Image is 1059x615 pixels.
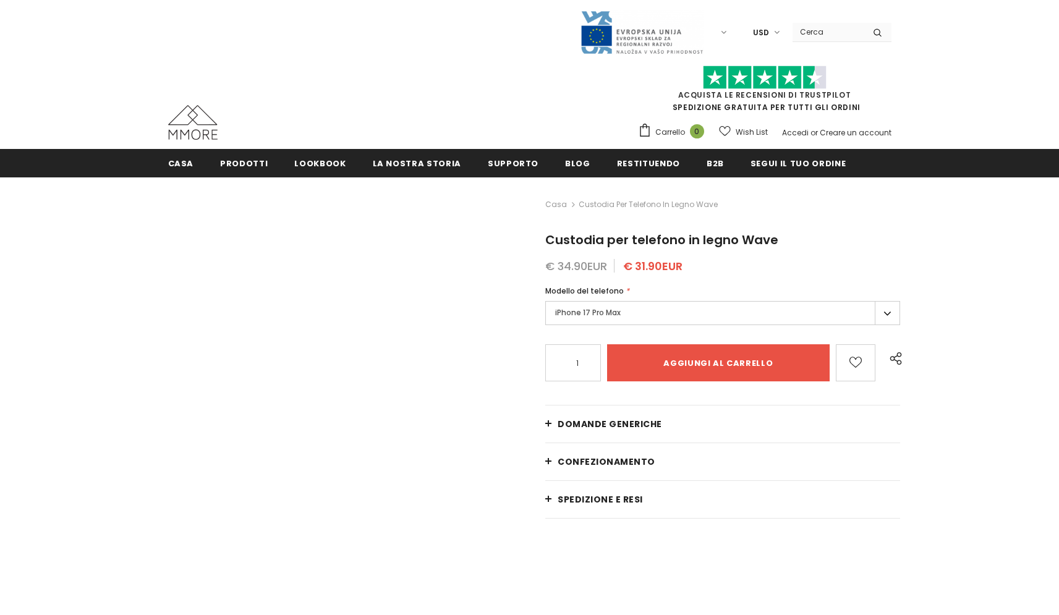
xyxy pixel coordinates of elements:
span: 0 [690,124,704,138]
span: Blog [565,158,590,169]
span: Wish List [736,126,768,138]
span: USD [753,27,769,39]
a: Carrello 0 [638,123,710,142]
img: Javni Razpis [580,10,704,55]
span: Domande generiche [558,418,662,430]
a: Restituendo [617,149,680,177]
img: Fidati di Pilot Stars [703,66,827,90]
span: Segui il tuo ordine [751,158,846,169]
a: Casa [545,197,567,212]
a: Accedi [782,127,809,138]
input: Search Site [793,23,864,41]
span: Casa [168,158,194,169]
a: B2B [707,149,724,177]
span: Spedizione e resi [558,493,643,506]
span: Lookbook [294,158,346,169]
span: Carrello [655,126,685,138]
a: CONFEZIONAMENTO [545,443,900,480]
a: Javni Razpis [580,27,704,37]
span: supporto [488,158,538,169]
span: CONFEZIONAMENTO [558,456,655,468]
span: € 31.90EUR [623,258,683,274]
span: B2B [707,158,724,169]
span: Custodia per telefono in legno Wave [545,231,778,248]
a: Acquista le recensioni di TrustPilot [678,90,851,100]
span: or [810,127,818,138]
a: Domande generiche [545,405,900,443]
a: Blog [565,149,590,177]
span: La nostra storia [373,158,461,169]
span: € 34.90EUR [545,258,607,274]
span: Restituendo [617,158,680,169]
a: Prodotti [220,149,268,177]
label: iPhone 17 Pro Max [545,301,900,325]
a: Lookbook [294,149,346,177]
a: supporto [488,149,538,177]
a: Wish List [719,121,768,143]
a: Creare un account [820,127,891,138]
input: Aggiungi al carrello [607,344,829,381]
a: La nostra storia [373,149,461,177]
a: Casa [168,149,194,177]
a: Segui il tuo ordine [751,149,846,177]
span: SPEDIZIONE GRATUITA PER TUTTI GLI ORDINI [638,71,891,112]
span: Modello del telefono [545,286,624,296]
span: Prodotti [220,158,268,169]
span: Custodia per telefono in legno Wave [579,197,718,212]
img: Casi MMORE [168,105,218,140]
a: Spedizione e resi [545,481,900,518]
